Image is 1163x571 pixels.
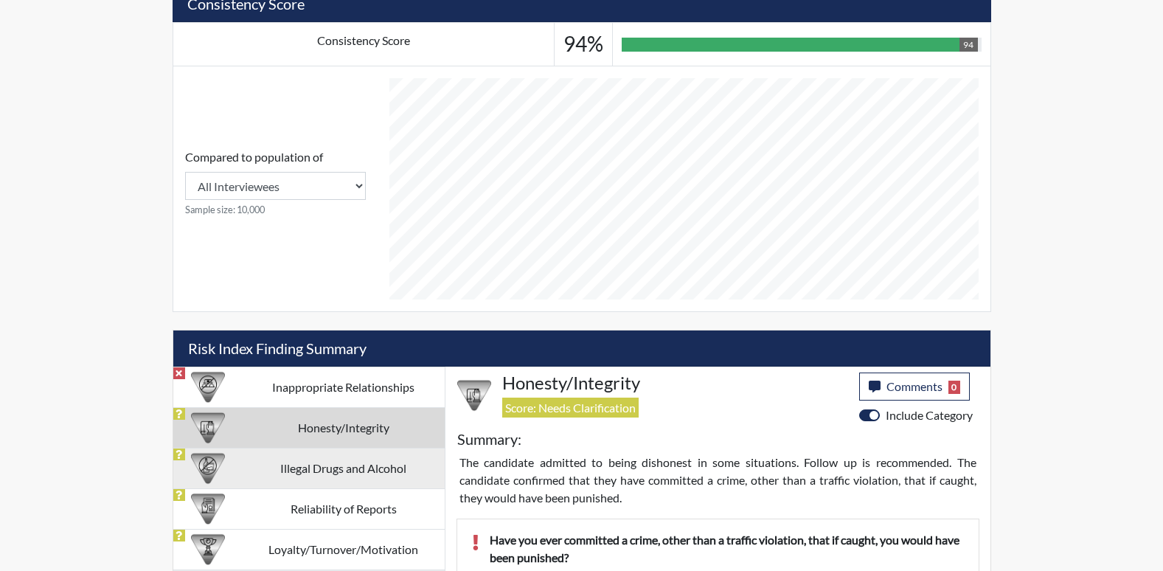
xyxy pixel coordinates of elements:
div: Consistency Score comparison among population [185,148,366,217]
h5: Risk Index Finding Summary [173,331,990,367]
td: Consistency Score [173,23,555,66]
td: Inappropriate Relationships [243,367,445,407]
div: 94 [959,38,977,52]
h4: Honesty/Integrity [502,373,848,394]
img: CATEGORY%20ICON-11.a5f294f4.png [191,411,225,445]
h3: 94% [563,32,603,57]
span: Comments [886,379,942,393]
h5: Summary: [457,430,521,448]
p: The candidate admitted to being dishonest in some situations. Follow up is recommended. The candi... [459,454,976,507]
img: CATEGORY%20ICON-14.139f8ef7.png [191,370,225,404]
td: Reliability of Reports [243,488,445,529]
img: CATEGORY%20ICON-12.0f6f1024.png [191,451,225,485]
label: Compared to population of [185,148,323,166]
img: CATEGORY%20ICON-20.4a32fe39.png [191,492,225,526]
small: Sample size: 10,000 [185,203,366,217]
span: 0 [948,381,961,394]
td: Loyalty/Turnover/Motivation [243,529,445,570]
p: Have you ever committed a crime, other than a traffic violation, that if caught, you would have b... [490,531,964,567]
td: Honesty/Integrity [243,407,445,448]
button: Comments0 [859,373,971,401]
label: Include Category [886,406,973,424]
img: CATEGORY%20ICON-17.40ef8247.png [191,533,225,567]
img: CATEGORY%20ICON-11.a5f294f4.png [457,378,491,412]
span: Score: Needs Clarification [502,398,639,418]
td: Illegal Drugs and Alcohol [243,448,445,488]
